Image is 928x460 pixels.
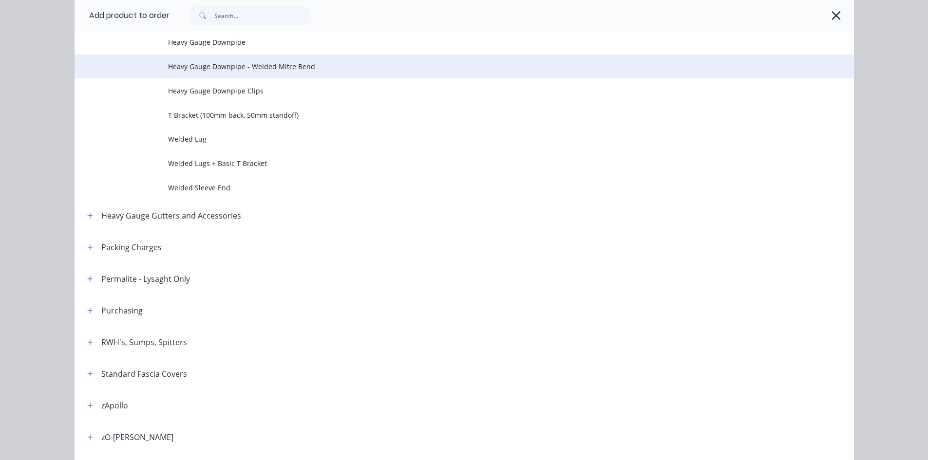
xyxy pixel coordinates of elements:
[168,110,717,120] span: T Bracket (100mm back, 50mm standoff)
[101,273,190,285] div: Permalite - Lysaght Only
[101,210,241,221] div: Heavy Gauge Gutters and Accessories
[168,86,717,96] span: Heavy Gauge Downpipe Clips
[101,368,187,380] div: Standard Fascia Covers
[168,37,717,47] span: Heavy Gauge Downpipe
[168,134,717,144] span: Welded Lug
[168,183,717,193] span: Welded Sleeve End
[214,6,311,25] input: Search...
[101,431,173,443] div: zO-[PERSON_NAME]
[101,305,143,316] div: Purchasing
[168,158,717,168] span: Welded Lugs + Basic T Bracket
[101,241,162,253] div: Packing Charges
[101,336,187,348] div: RWH's, Sumps, Spitters
[168,61,717,72] span: Heavy Gauge Downpipe - Welded Mitre Bend
[101,400,128,411] div: zApollo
